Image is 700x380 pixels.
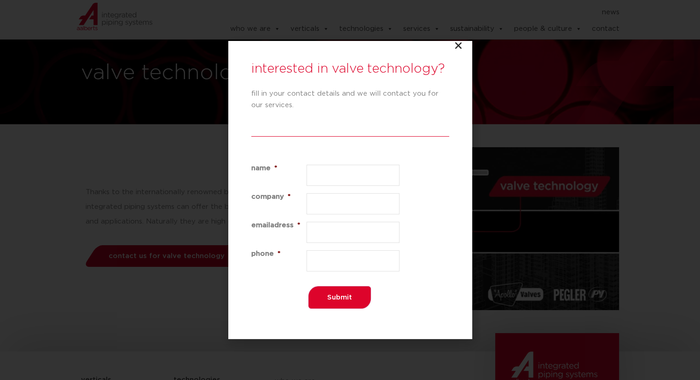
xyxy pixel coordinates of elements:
[251,250,307,257] label: phone
[251,193,307,200] label: company
[251,222,307,229] label: emailadress
[308,286,371,309] input: Submit
[251,165,307,172] label: name
[454,41,463,50] a: Close
[251,59,449,79] h3: interested in valve technology?
[251,88,449,111] p: fill in your contact details and we will contact you for our services.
